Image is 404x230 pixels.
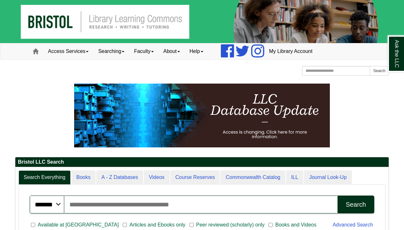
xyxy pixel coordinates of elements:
[185,43,208,59] a: Help
[370,66,389,76] button: Search
[333,222,373,227] a: Advanced Search
[170,170,220,185] a: Course Reserves
[286,170,303,185] a: ILL
[15,157,389,167] h2: Bristol LLC Search
[346,201,366,208] div: Search
[221,170,285,185] a: Commonwealth Catalog
[31,222,35,228] input: Available at [GEOGRAPHIC_DATA]
[96,170,143,185] a: A - Z Databases
[304,170,352,185] a: Journal Look-Up
[43,43,93,59] a: Access Services
[74,84,330,147] img: HTML tutorial
[71,170,96,185] a: Books
[127,221,188,229] span: Articles and Ebooks only
[159,43,185,59] a: About
[190,222,194,228] input: Peer reviewed (scholarly) only
[268,222,273,228] input: Books and Videos
[194,221,267,229] span: Peer reviewed (scholarly) only
[144,170,170,185] a: Videos
[123,222,127,228] input: Articles and Ebooks only
[19,170,71,185] a: Search Everything
[264,43,317,59] a: My Library Account
[129,43,159,59] a: Faculty
[273,221,319,229] span: Books and Videos
[338,196,374,213] button: Search
[93,43,129,59] a: Searching
[35,221,121,229] span: Available at [GEOGRAPHIC_DATA]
